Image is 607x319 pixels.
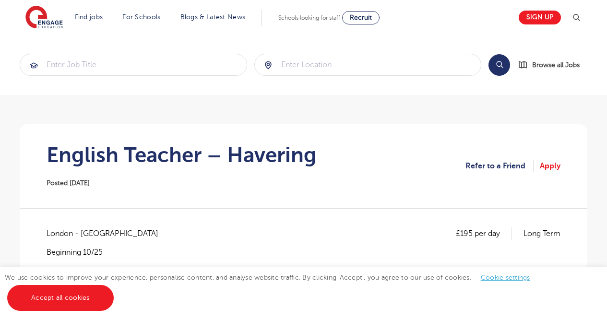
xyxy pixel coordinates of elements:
[254,54,482,76] div: Submit
[465,160,534,172] a: Refer to a Friend
[532,59,580,71] span: Browse all Jobs
[255,54,481,75] input: Submit
[350,14,372,21] span: Recruit
[20,54,247,75] input: Submit
[518,59,587,71] a: Browse all Jobs
[47,143,317,167] h1: English Teacher – Havering
[481,274,530,281] a: Cookie settings
[540,160,560,172] a: Apply
[342,11,380,24] a: Recruit
[47,227,168,240] span: London - [GEOGRAPHIC_DATA]
[122,13,160,21] a: For Schools
[75,13,103,21] a: Find jobs
[7,285,114,311] a: Accept all cookies
[488,54,510,76] button: Search
[524,227,560,240] p: Long Term
[278,14,340,21] span: Schools looking for staff
[519,11,561,24] a: Sign up
[25,6,63,30] img: Engage Education
[20,54,247,76] div: Submit
[5,274,540,301] span: We use cookies to improve your experience, personalise content, and analyse website traffic. By c...
[456,227,512,240] p: £195 per day
[180,13,246,21] a: Blogs & Latest News
[47,179,90,187] span: Posted [DATE]
[47,247,168,258] p: Beginning 10/25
